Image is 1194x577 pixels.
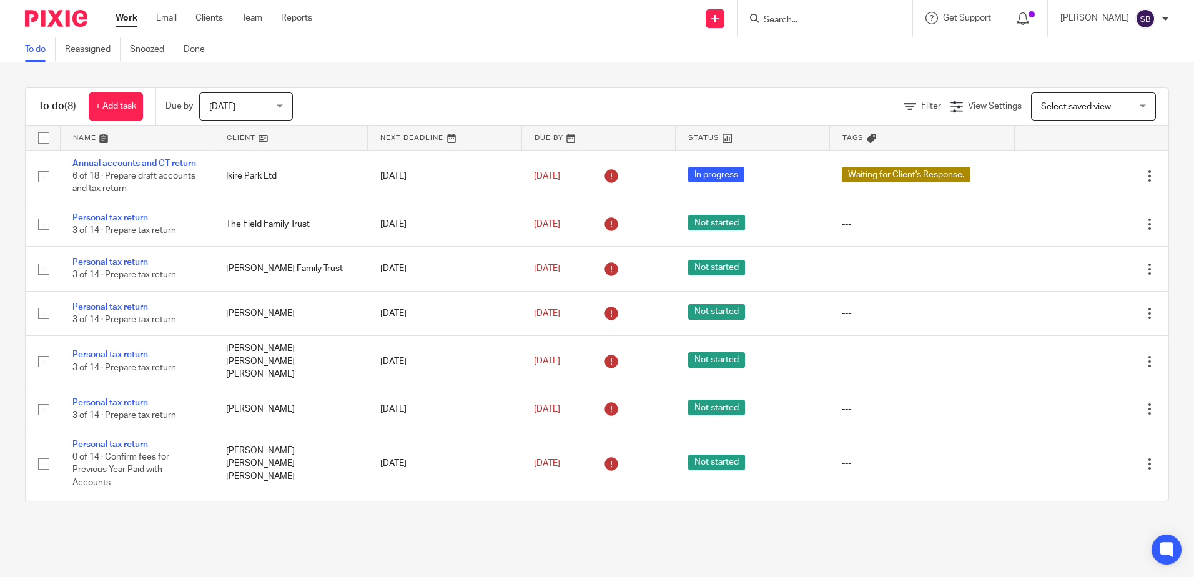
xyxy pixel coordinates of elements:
h1: To do [38,100,76,113]
div: --- [842,307,1002,320]
span: [DATE] [534,172,560,180]
img: svg%3E [1135,9,1155,29]
a: Email [156,12,177,24]
input: Search [762,15,875,26]
span: 3 of 14 · Prepare tax return [72,363,176,372]
p: Due by [165,100,193,112]
td: [PERSON_NAME] Family Trust [214,247,367,291]
a: + Add task [89,92,143,121]
td: Ikire Park Ltd [214,150,367,202]
span: Not started [688,260,745,275]
span: 3 of 14 · Prepare tax return [72,226,176,235]
a: Personal tax return [72,258,148,267]
div: --- [842,355,1002,368]
span: 3 of 14 · Prepare tax return [72,271,176,280]
a: Team [242,12,262,24]
img: Pixie [25,10,87,27]
td: [DATE] [368,150,521,202]
span: Not started [688,304,745,320]
span: Filter [921,102,941,111]
span: Waiting for Client's Response. [842,167,970,182]
a: Snoozed [130,37,174,62]
a: To do [25,37,56,62]
span: Tags [842,134,864,141]
span: Not started [688,455,745,470]
a: Annual accounts and CT return [72,159,196,168]
span: Not started [688,400,745,415]
td: [PERSON_NAME] Partnership [214,496,367,540]
td: [DATE] [368,336,521,387]
a: Personal tax return [72,350,148,359]
a: Personal tax return [72,440,148,449]
span: View Settings [968,102,1022,111]
td: [PERSON_NAME] [214,387,367,432]
span: [DATE] [534,309,560,318]
a: Personal tax return [72,398,148,407]
span: [DATE] [534,220,560,229]
div: --- [842,262,1002,275]
div: --- [842,457,1002,470]
a: Personal tax return [72,214,148,222]
td: [DATE] [368,247,521,291]
span: 0 of 14 · Confirm fees for Previous Year Paid with Accounts [72,453,169,487]
td: [DATE] [368,496,521,540]
span: Get Support [943,14,991,22]
span: [DATE] [534,459,560,468]
a: Work [116,12,137,24]
td: [PERSON_NAME] [214,291,367,335]
div: --- [842,403,1002,415]
span: Not started [688,215,745,230]
a: Clients [195,12,223,24]
span: [DATE] [209,102,235,111]
span: [DATE] [534,405,560,413]
a: Personal tax return [72,303,148,312]
a: Reassigned [65,37,121,62]
span: In progress [688,167,744,182]
td: [DATE] [368,387,521,432]
td: [PERSON_NAME] [PERSON_NAME] [PERSON_NAME] [214,432,367,496]
td: [PERSON_NAME] [PERSON_NAME] [PERSON_NAME] [214,336,367,387]
a: Done [184,37,214,62]
a: Reports [281,12,312,24]
td: [DATE] [368,202,521,246]
td: The Field Family Trust [214,202,367,246]
span: 6 of 18 · Prepare draft accounts and tax return [72,172,195,194]
td: [DATE] [368,432,521,496]
span: Not started [688,352,745,368]
span: Select saved view [1041,102,1111,111]
span: 3 of 14 · Prepare tax return [72,412,176,420]
span: 3 of 14 · Prepare tax return [72,315,176,324]
p: [PERSON_NAME] [1060,12,1129,24]
span: [DATE] [534,357,560,366]
div: --- [842,218,1002,230]
span: (8) [64,101,76,111]
span: [DATE] [534,264,560,273]
td: [DATE] [368,291,521,335]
